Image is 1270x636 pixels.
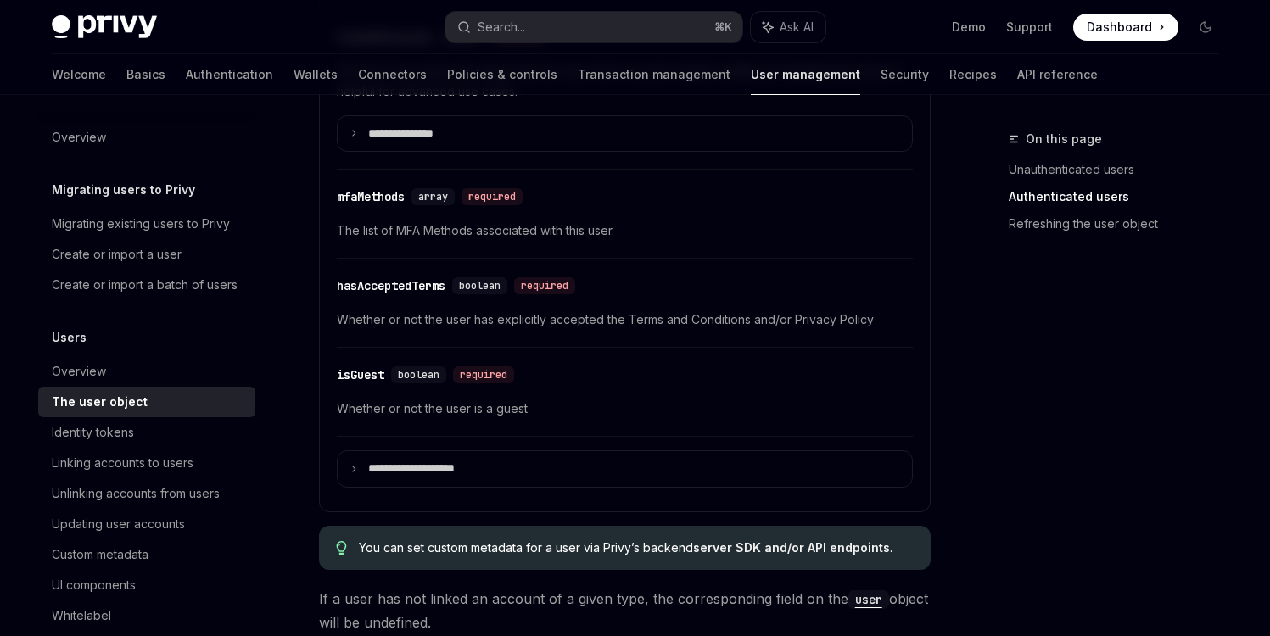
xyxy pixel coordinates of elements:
[1009,210,1233,237] a: Refreshing the user object
[949,54,997,95] a: Recipes
[447,54,557,95] a: Policies & controls
[693,540,890,555] a: server SDK and/or API endpoints
[337,188,405,205] div: mfaMethods
[848,590,889,609] code: user
[38,570,255,600] a: UI components
[337,366,384,383] div: isGuest
[478,17,525,37] div: Search...
[1009,156,1233,183] a: Unauthenticated users
[319,587,931,634] span: If a user has not linked an account of a given type, the corresponding field on the object will b...
[38,356,255,387] a: Overview
[52,275,238,295] div: Create or import a batch of users
[52,244,182,265] div: Create or import a user
[780,19,814,36] span: Ask AI
[418,190,448,204] span: array
[751,12,825,42] button: Ask AI
[336,541,348,556] svg: Tip
[514,277,575,294] div: required
[38,539,255,570] a: Custom metadata
[186,54,273,95] a: Authentication
[38,239,255,270] a: Create or import a user
[398,368,439,382] span: boolean
[52,392,148,412] div: The user object
[52,422,134,443] div: Identity tokens
[38,600,255,631] a: Whitelabel
[52,483,220,504] div: Unlinking accounts from users
[38,122,255,153] a: Overview
[52,15,157,39] img: dark logo
[337,310,913,330] span: Whether or not the user has explicitly accepted the Terms and Conditions and/or Privacy Policy
[52,54,106,95] a: Welcome
[1087,19,1152,36] span: Dashboard
[337,399,913,419] span: Whether or not the user is a guest
[52,361,106,382] div: Overview
[52,214,230,234] div: Migrating existing users to Privy
[459,279,501,293] span: boolean
[38,478,255,509] a: Unlinking accounts from users
[52,180,195,200] h5: Migrating users to Privy
[1009,183,1233,210] a: Authenticated users
[38,448,255,478] a: Linking accounts to users
[52,453,193,473] div: Linking accounts to users
[337,220,913,241] span: The list of MFA Methods associated with this user.
[1006,19,1053,36] a: Support
[52,514,185,534] div: Updating user accounts
[38,387,255,417] a: The user object
[848,590,889,607] a: user
[453,366,514,383] div: required
[52,127,106,148] div: Overview
[294,54,338,95] a: Wallets
[52,605,111,626] div: Whitelabel
[1017,54,1098,95] a: API reference
[578,54,730,95] a: Transaction management
[126,54,165,95] a: Basics
[52,575,136,595] div: UI components
[52,327,87,348] h5: Users
[38,270,255,300] a: Create or import a batch of users
[52,544,148,565] div: Custom metadata
[38,417,255,448] a: Identity tokens
[359,539,913,556] span: You can set custom metadata for a user via Privy’s backend .
[881,54,929,95] a: Security
[1192,14,1219,41] button: Toggle dark mode
[714,20,732,34] span: ⌘ K
[1073,14,1178,41] a: Dashboard
[445,12,742,42] button: Search...⌘K
[1026,129,1102,149] span: On this page
[462,188,523,205] div: required
[38,209,255,239] a: Migrating existing users to Privy
[358,54,427,95] a: Connectors
[337,277,445,294] div: hasAcceptedTerms
[952,19,986,36] a: Demo
[751,54,860,95] a: User management
[38,509,255,539] a: Updating user accounts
